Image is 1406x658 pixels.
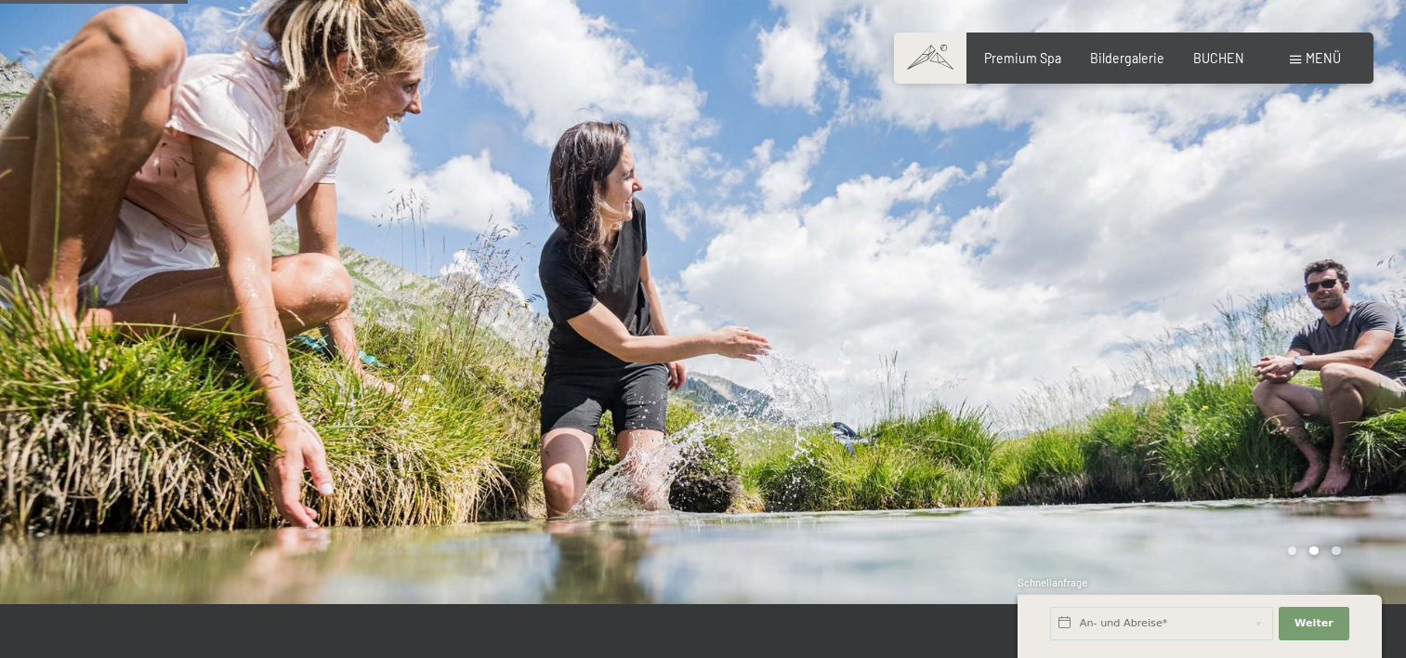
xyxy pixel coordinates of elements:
span: Menü [1306,50,1341,66]
div: Carousel Page 3 [1332,546,1341,556]
span: Weiter [1294,616,1334,631]
span: Schnellanfrage [1018,576,1087,588]
a: Premium Spa [984,50,1061,66]
div: Carousel Page 1 [1288,546,1297,556]
div: Carousel Page 2 (Current Slide) [1309,546,1319,556]
a: Bildergalerie [1090,50,1164,66]
button: Weiter [1279,607,1349,640]
div: Carousel Pagination [1281,546,1341,556]
a: BUCHEN [1193,50,1244,66]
